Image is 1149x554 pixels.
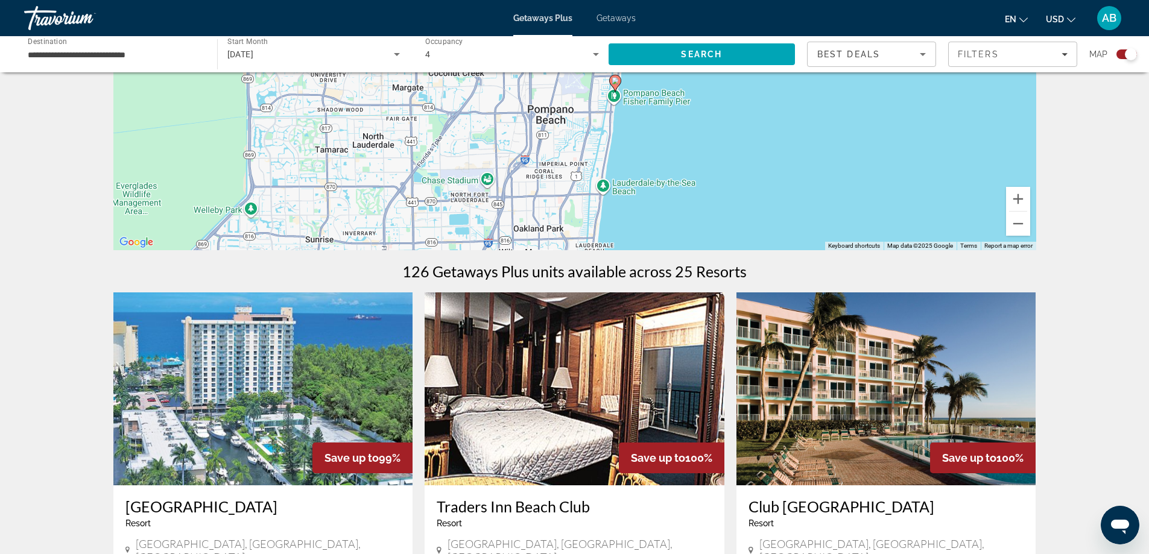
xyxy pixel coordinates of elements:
img: Google [116,235,156,250]
button: Keyboard shortcuts [828,242,880,250]
div: 99% [312,442,413,473]
input: Select destination [28,48,201,62]
span: Start Month [227,37,268,46]
img: Club Wyndham Sea Gardens [736,292,1036,485]
span: 4 [425,49,430,59]
img: Traders Inn Beach Club [425,292,724,485]
span: Map [1089,46,1107,63]
span: Destination [28,37,67,45]
span: Save up to [631,452,685,464]
span: en [1005,14,1016,24]
a: Getaways Plus [513,13,572,23]
span: Filters [958,49,999,59]
button: Zoom in [1006,187,1030,211]
button: Filters [948,42,1077,67]
a: Travorium [24,2,145,34]
span: Save up to [942,452,996,464]
span: Search [681,49,722,59]
span: [DATE] [227,49,254,59]
span: Best Deals [817,49,880,59]
button: Search [609,43,796,65]
h1: 126 Getaways Plus units available across 25 Resorts [402,262,747,280]
a: Report a map error [984,242,1033,249]
button: Change language [1005,10,1028,28]
mat-select: Sort by [817,47,926,61]
span: Resort [437,518,462,528]
iframe: Button to launch messaging window [1101,506,1139,544]
span: USD [1046,14,1064,24]
a: Traders Inn Beach Club [437,497,712,515]
a: Getaways [597,13,636,23]
button: Change currency [1046,10,1075,28]
button: User Menu [1094,5,1125,31]
div: 100% [619,442,724,473]
span: Occupancy [425,37,463,46]
div: 100% [930,442,1036,473]
span: Resort [749,518,774,528]
a: [GEOGRAPHIC_DATA] [125,497,401,515]
button: Zoom out [1006,212,1030,236]
span: Resort [125,518,151,528]
a: Open this area in Google Maps (opens a new window) [116,235,156,250]
a: Club [GEOGRAPHIC_DATA] [749,497,1024,515]
span: Map data ©2025 Google [887,242,953,249]
span: Save up to [324,452,379,464]
a: Terms (opens in new tab) [960,242,977,249]
span: AB [1102,12,1116,24]
img: Fort Lauderdale Beach Resort [113,292,413,485]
